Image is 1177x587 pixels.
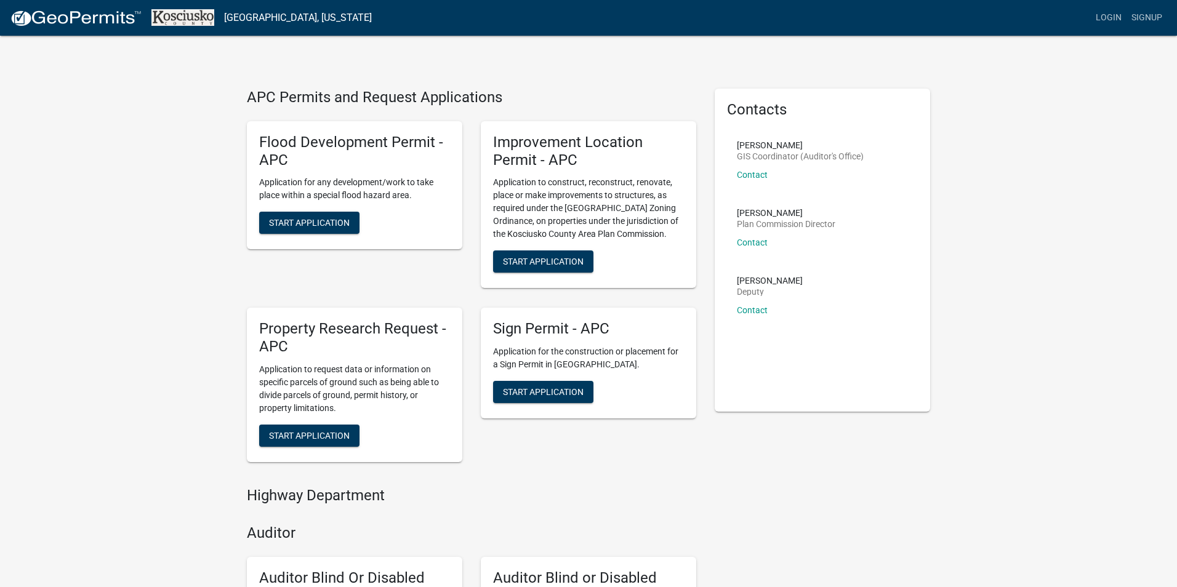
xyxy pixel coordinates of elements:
[493,176,684,241] p: Application to construct, reconstruct, renovate, place or make improvements to structures, as req...
[493,250,593,273] button: Start Application
[737,238,768,247] a: Contact
[503,387,584,397] span: Start Application
[503,257,584,266] span: Start Application
[259,569,450,587] h5: Auditor Blind Or Disabled
[259,425,360,447] button: Start Application
[247,487,696,505] h4: Highway Department
[259,363,450,415] p: Application to request data or information on specific parcels of ground such as being able to di...
[1091,6,1127,30] a: Login
[737,287,803,296] p: Deputy
[737,209,835,217] p: [PERSON_NAME]
[269,218,350,228] span: Start Application
[1127,6,1167,30] a: Signup
[259,176,450,202] p: Application for any development/work to take place within a special flood hazard area.
[737,152,864,161] p: GIS Coordinator (Auditor's Office)
[493,345,684,371] p: Application for the construction or placement for a Sign Permit in [GEOGRAPHIC_DATA].
[269,430,350,440] span: Start Application
[493,320,684,338] h5: Sign Permit - APC
[493,381,593,403] button: Start Application
[151,9,214,26] img: Kosciusko County, Indiana
[737,220,835,228] p: Plan Commission Director
[259,212,360,234] button: Start Application
[259,320,450,356] h5: Property Research Request - APC
[224,7,372,28] a: [GEOGRAPHIC_DATA], [US_STATE]
[737,276,803,285] p: [PERSON_NAME]
[737,305,768,315] a: Contact
[727,101,918,119] h5: Contacts
[259,134,450,169] h5: Flood Development Permit - APC
[737,141,864,150] p: [PERSON_NAME]
[247,524,696,542] h4: Auditor
[737,170,768,180] a: Contact
[493,134,684,169] h5: Improvement Location Permit - APC
[247,89,696,106] h4: APC Permits and Request Applications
